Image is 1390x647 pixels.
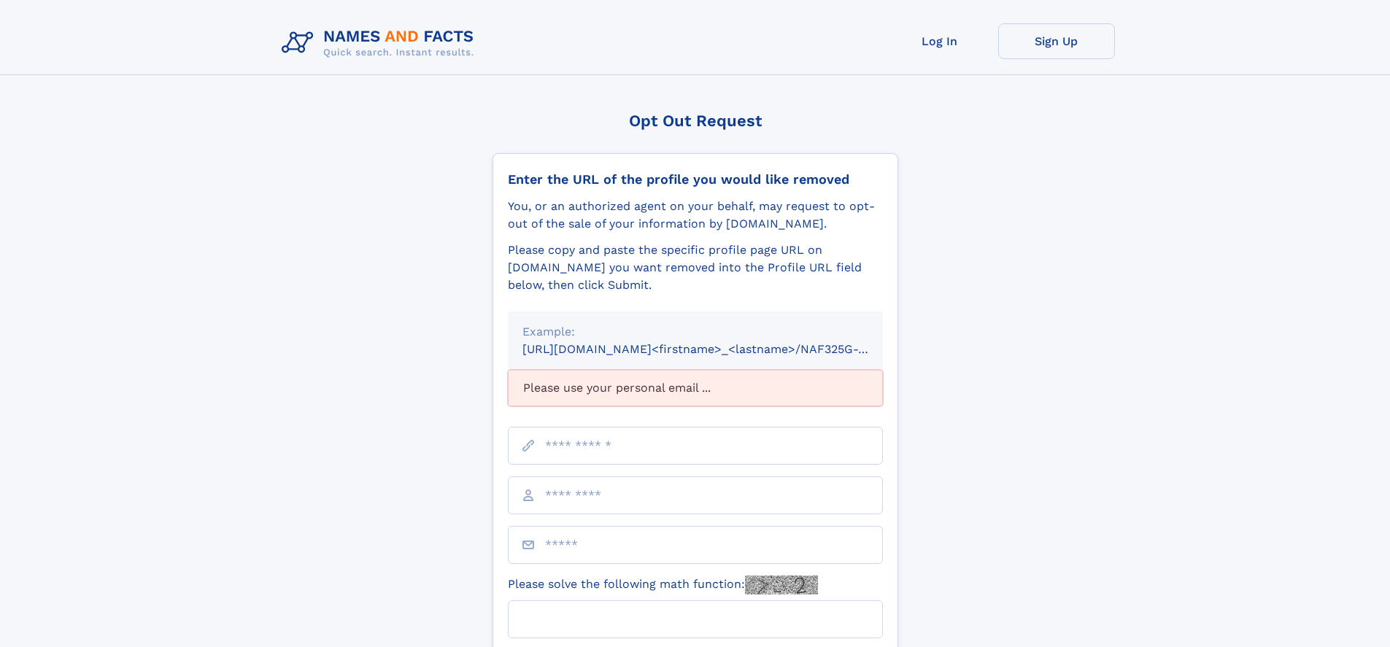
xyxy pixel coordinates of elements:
div: Opt Out Request [493,112,898,130]
label: Please solve the following math function: [508,576,818,594]
div: You, or an authorized agent on your behalf, may request to opt-out of the sale of your informatio... [508,198,883,233]
a: Sign Up [998,23,1115,59]
small: [URL][DOMAIN_NAME]<firstname>_<lastname>/NAF325G-xxxxxxxx [522,342,911,356]
div: Please copy and paste the specific profile page URL on [DOMAIN_NAME] you want removed into the Pr... [508,241,883,294]
div: Enter the URL of the profile you would like removed [508,171,883,187]
div: Example: [522,323,868,341]
a: Log In [881,23,998,59]
img: Logo Names and Facts [276,23,486,63]
div: Please use your personal email ... [508,370,883,406]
